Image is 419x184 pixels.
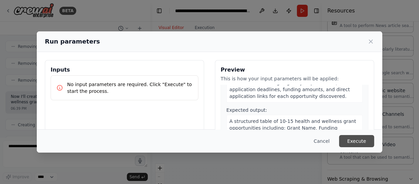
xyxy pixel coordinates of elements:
[229,119,356,164] span: A structured table of 10-15 health and wellness grant opportunities including: Grant Name, Fundin...
[45,37,100,46] h2: Run parameters
[339,135,374,147] button: Execute
[229,46,355,99] span: Search for active health and wellness grant opportunities across local, state, national, and glob...
[51,66,198,74] h3: Inputs
[221,75,368,82] p: This is how your input parameters will be applied:
[308,135,335,147] button: Cancel
[221,66,368,74] h3: Preview
[226,107,267,113] span: Expected output:
[67,81,193,95] p: No input parameters are required. Click "Execute" to start the process.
